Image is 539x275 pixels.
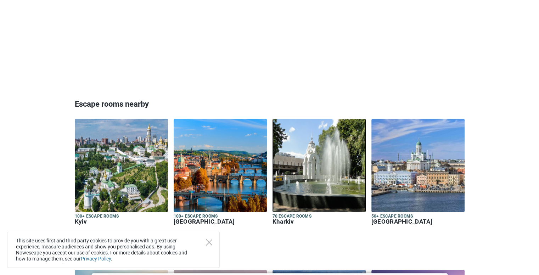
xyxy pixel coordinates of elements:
h5: 70 escape rooms [273,213,366,219]
a: 70 escape rooms Kharkiv [273,119,366,227]
button: Close [206,239,212,246]
h5: 50+ escape rooms [371,213,465,219]
h6: [GEOGRAPHIC_DATA] [174,218,267,225]
h3: Popular locations [75,246,465,264]
div: This site uses first and third party cookies to provide you with a great user experience, measure... [7,232,220,268]
a: Privacy Policy [81,256,111,262]
a: 100+ escape rooms [GEOGRAPHIC_DATA] [174,119,267,227]
h5: 100+ escape rooms [75,213,168,219]
a: 100+ escape rooms Kyiv [75,119,168,227]
h6: [GEOGRAPHIC_DATA] [371,218,465,225]
h3: Escape rooms nearby [75,95,465,113]
h6: Kharkiv [273,218,366,225]
h5: 100+ escape rooms [174,213,267,219]
a: 50+ escape rooms [GEOGRAPHIC_DATA] [371,119,465,227]
h6: Kyiv [75,218,168,225]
